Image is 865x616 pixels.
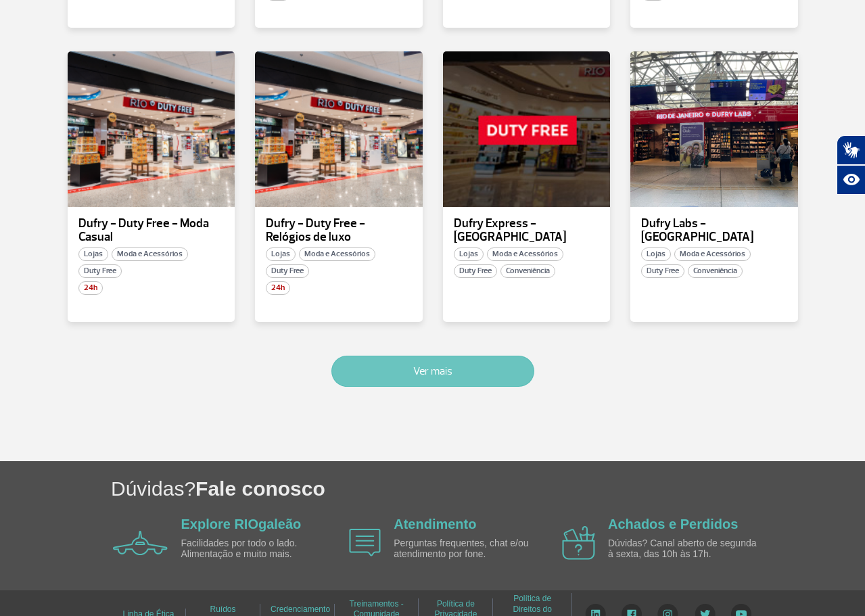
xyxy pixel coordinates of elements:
[608,538,764,559] p: Dúvidas? Canal aberto de segunda à sexta, das 10h às 17h.
[78,264,122,278] span: Duty Free
[641,247,671,261] span: Lojas
[608,517,738,531] a: Achados e Perdidos
[111,475,865,502] h1: Dúvidas?
[299,247,375,261] span: Moda e Acessórios
[349,529,381,556] img: airplane icon
[487,247,563,261] span: Moda e Acessórios
[78,247,108,261] span: Lojas
[454,247,484,261] span: Lojas
[78,281,103,295] span: 24h
[181,517,302,531] a: Explore RIOgaleão
[454,217,600,244] p: Dufry Express - [GEOGRAPHIC_DATA]
[688,264,743,278] span: Conveniência
[266,264,309,278] span: Duty Free
[331,356,534,387] button: Ver mais
[266,217,412,244] p: Dufry - Duty Free - Relógios de luxo
[195,477,325,500] span: Fale conosco
[113,531,168,555] img: airplane icon
[454,264,497,278] span: Duty Free
[78,217,225,244] p: Dufry - Duty Free - Moda Casual
[266,281,290,295] span: 24h
[394,517,476,531] a: Atendimento
[674,247,751,261] span: Moda e Acessórios
[837,135,865,195] div: Plugin de acessibilidade da Hand Talk.
[394,538,549,559] p: Perguntas frequentes, chat e/ou atendimento por fone.
[266,247,296,261] span: Lojas
[500,264,555,278] span: Conveniência
[641,264,684,278] span: Duty Free
[181,538,337,559] p: Facilidades por todo o lado. Alimentação e muito mais.
[562,526,595,560] img: airplane icon
[641,217,787,244] p: Dufry Labs - [GEOGRAPHIC_DATA]
[837,135,865,165] button: Abrir tradutor de língua de sinais.
[112,247,188,261] span: Moda e Acessórios
[837,165,865,195] button: Abrir recursos assistivos.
